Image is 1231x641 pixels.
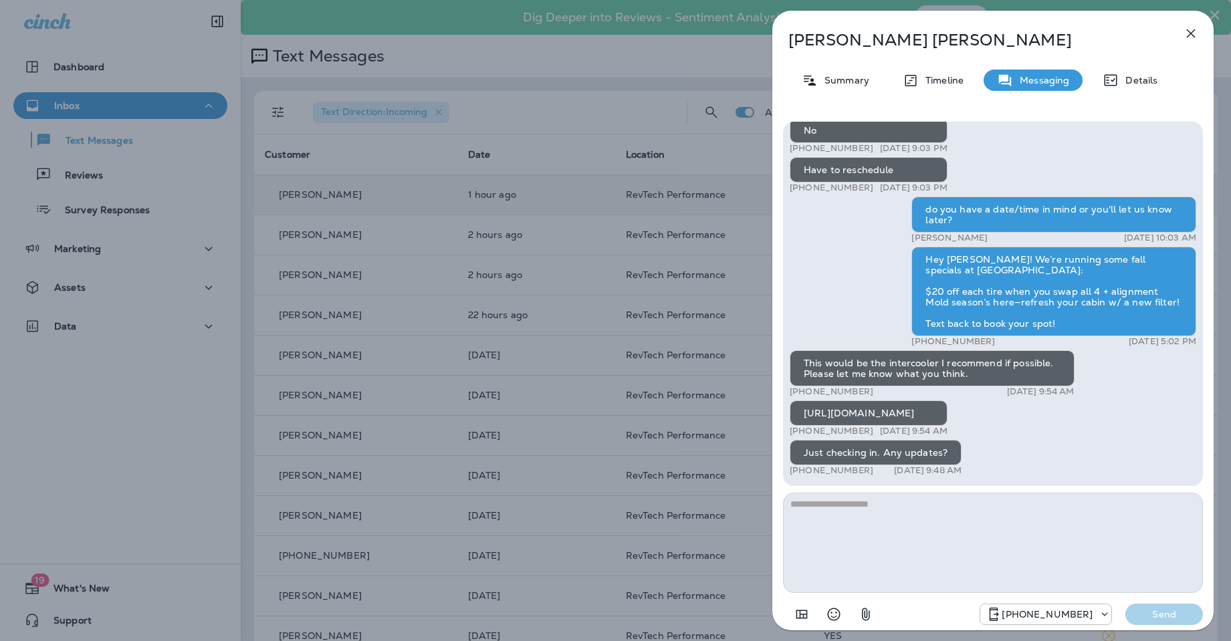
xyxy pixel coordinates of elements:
[1013,75,1069,86] p: Messaging
[790,440,962,465] div: Just checking in. Any updates?
[818,75,869,86] p: Summary
[911,233,988,243] p: [PERSON_NAME]
[880,143,947,154] p: [DATE] 9:03 PM
[911,247,1196,336] div: Hey [PERSON_NAME]! We’re running some fall specials at [GEOGRAPHIC_DATA]: $20 off each tire when ...
[1007,386,1075,397] p: [DATE] 9:54 AM
[790,157,947,182] div: Have to reschedule
[790,182,873,193] p: [PHONE_NUMBER]
[1119,75,1157,86] p: Details
[790,350,1075,386] div: This would be the intercooler I recommend if possible. Please let me know what you think.
[790,400,947,426] div: [URL][DOMAIN_NAME]
[790,465,873,476] p: [PHONE_NUMBER]
[1124,233,1196,243] p: [DATE] 10:03 AM
[980,606,1111,622] div: +1 (571) 520-7309
[919,75,964,86] p: Timeline
[880,182,947,193] p: [DATE] 9:03 PM
[911,197,1196,233] div: do you have a date/time in mind or you'll let us know later?
[911,336,995,347] p: [PHONE_NUMBER]
[788,601,815,628] button: Add in a premade template
[1002,609,1093,620] p: [PHONE_NUMBER]
[790,143,873,154] p: [PHONE_NUMBER]
[1129,336,1196,347] p: [DATE] 5:02 PM
[880,426,947,436] p: [DATE] 9:54 AM
[788,31,1153,49] p: [PERSON_NAME] [PERSON_NAME]
[790,386,873,397] p: [PHONE_NUMBER]
[894,465,962,476] p: [DATE] 9:48 AM
[790,426,873,436] p: [PHONE_NUMBER]
[790,118,947,143] div: No
[820,601,847,628] button: Select an emoji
